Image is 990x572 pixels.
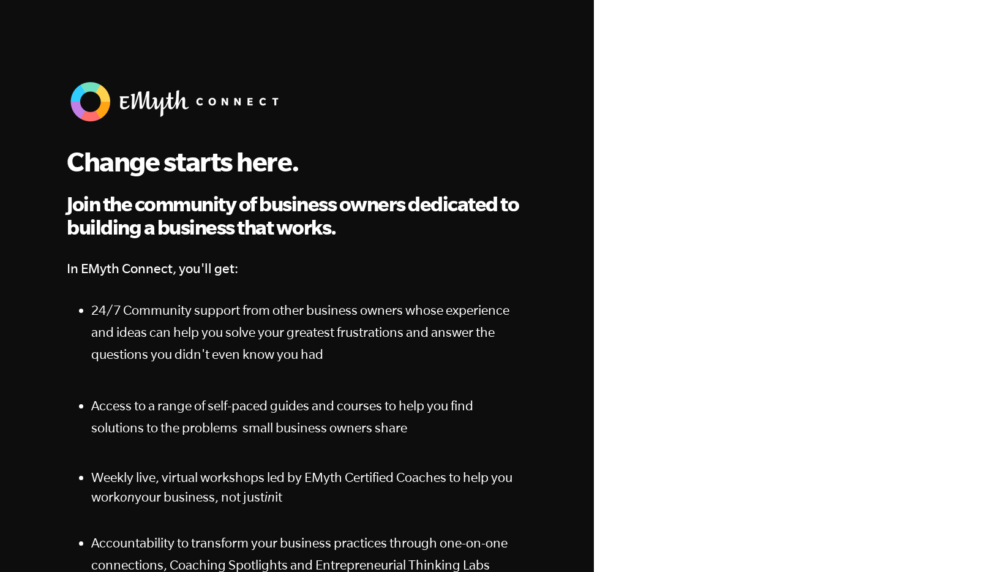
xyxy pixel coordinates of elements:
img: EMyth Connect Banner w White Text [67,78,287,125]
p: 24/7 Community support from other business owners whose experience and ideas can help you solve y... [91,299,527,365]
span: Accountability to transform your business practices through one-on-one connections, Coaching Spot... [91,535,508,572]
h2: Join the community of business owners dedicated to building a business that works. [67,192,527,239]
h1: Change starts here. [67,145,527,178]
em: on [120,489,135,504]
span: your business, not just [135,489,264,504]
em: in [264,489,275,504]
h4: In EMyth Connect, you'll get: [67,257,527,279]
span: it [275,489,282,504]
span: Weekly live, virtual workshops led by EMyth Certified Coaches to help you work [91,470,512,504]
span: Access to a range of self-paced guides and courses to help you find solutions to the problems sma... [91,398,473,435]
